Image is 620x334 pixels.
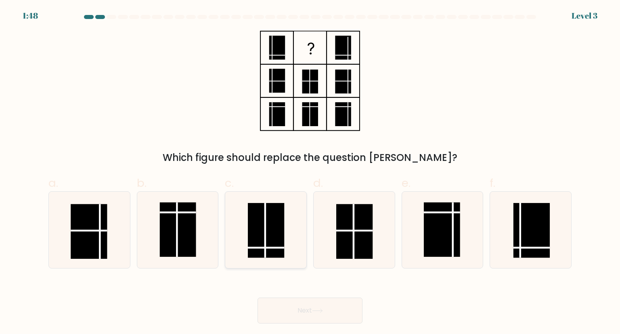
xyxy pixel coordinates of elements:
[137,175,147,191] span: b.
[490,175,495,191] span: f.
[48,175,58,191] span: a.
[23,10,38,22] div: 1:48
[313,175,323,191] span: d.
[572,10,597,22] div: Level 3
[402,175,411,191] span: e.
[258,298,362,323] button: Next
[225,175,234,191] span: c.
[53,150,567,165] div: Which figure should replace the question [PERSON_NAME]?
